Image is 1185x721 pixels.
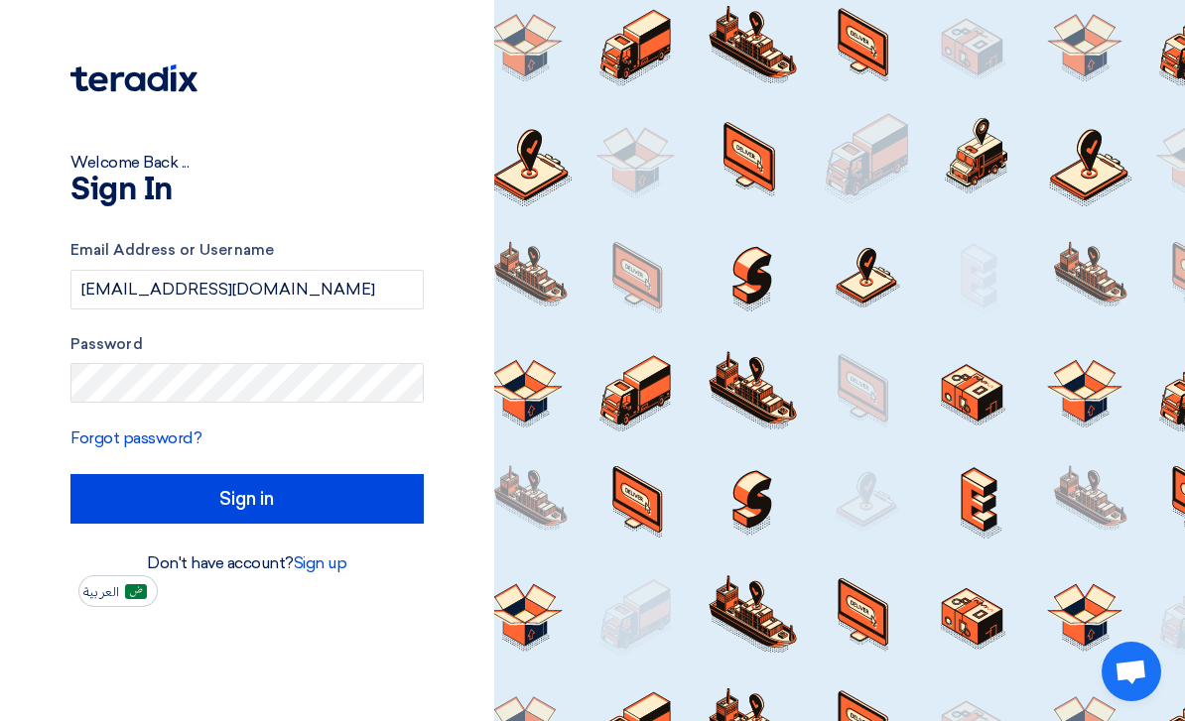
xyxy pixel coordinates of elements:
div: Welcome Back ... [70,151,424,175]
input: Sign in [70,474,424,524]
button: العربية [78,575,158,607]
label: Password [70,333,424,356]
a: Forgot password? [70,428,201,447]
span: العربية [83,585,119,599]
input: Enter your business email or username [70,270,424,309]
h1: Sign In [70,175,424,206]
img: Teradix logo [70,64,197,92]
div: Open chat [1102,642,1161,701]
label: Email Address or Username [70,239,424,262]
div: Don't have account? [70,551,424,575]
a: Sign up [294,553,347,572]
img: ar-AR.png [125,584,147,599]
